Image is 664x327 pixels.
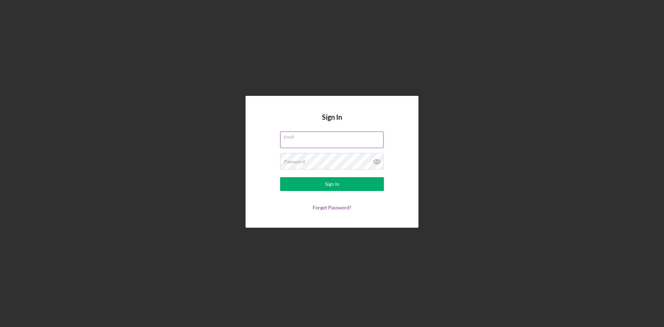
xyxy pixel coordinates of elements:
label: Email [284,132,384,139]
h4: Sign In [322,113,342,131]
label: Password [284,159,305,164]
button: Sign In [280,177,384,191]
div: Sign In [325,177,339,191]
a: Forgot Password? [313,205,351,210]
